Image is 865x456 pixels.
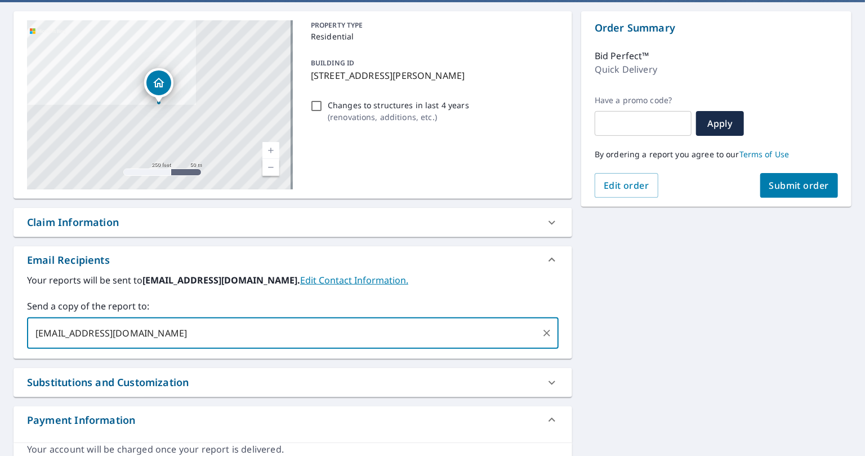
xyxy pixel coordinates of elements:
label: Have a promo code? [595,95,692,105]
div: Payment Information [14,406,572,433]
div: Email Recipients [27,253,110,268]
a: Current Level 17, Zoom In [262,142,279,159]
p: [STREET_ADDRESS][PERSON_NAME] [311,69,554,82]
button: Edit order [595,173,658,198]
a: Current Level 17, Zoom Out [262,159,279,176]
p: ( renovations, additions, etc. ) [328,111,469,123]
div: Substitutions and Customization [27,375,189,390]
p: PROPERTY TYPE [311,20,554,30]
p: By ordering a report you agree to our [595,149,838,160]
p: Quick Delivery [595,63,657,76]
span: Submit order [769,179,830,192]
button: Clear [539,325,555,341]
label: Send a copy of the report to: [27,299,559,313]
p: Residential [311,30,554,42]
div: Email Recipients [14,246,572,273]
a: Terms of Use [739,149,790,160]
label: Your reports will be sent to [27,273,559,287]
div: Payment Information [27,413,135,428]
button: Submit order [760,173,839,198]
div: Your account will be charged once your report is delivered. [27,443,559,456]
b: [EMAIL_ADDRESS][DOMAIN_NAME]. [142,274,300,286]
a: EditContactInfo [300,274,408,286]
div: Dropped pin, building 1, Residential property, 209 Spencer Ter SE Leesburg, VA 20175 [144,68,173,103]
div: Substitutions and Customization [14,368,572,397]
p: Order Summary [595,20,838,36]
div: Claim Information [14,208,572,237]
span: Apply [705,117,735,130]
p: BUILDING ID [311,58,354,68]
span: Edit order [604,179,649,192]
div: Claim Information [27,215,119,230]
p: Bid Perfect™ [595,49,649,63]
p: Changes to structures in last 4 years [328,99,469,111]
button: Apply [696,111,744,136]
